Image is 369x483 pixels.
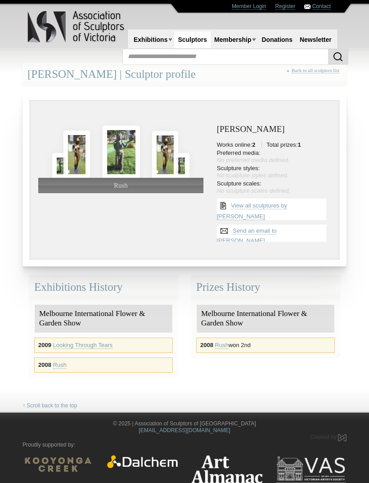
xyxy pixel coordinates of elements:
[211,32,255,48] a: Membership
[53,361,67,369] a: Rush
[27,9,126,45] img: logo.png
[196,338,335,353] div: won 2nd
[217,227,277,245] a: Send an email to [PERSON_NAME]
[296,32,335,48] a: Newsletter
[217,125,331,134] h3: [PERSON_NAME]
[130,32,171,48] a: Exhibitions
[292,68,339,73] a: Back to all sculptors list
[53,342,113,349] a: Looking Through Tears
[275,3,296,10] a: Register
[35,305,172,333] div: Melbourne International Flower & Garden Show
[114,182,128,189] span: Rush
[197,305,334,333] div: Melbourne International Flower & Garden Show
[232,3,266,10] a: Member Login
[52,153,70,179] img: Rush
[29,275,178,299] div: Exhibitions History
[217,172,331,179] div: No sculpture styles defined.
[38,342,51,348] strong: 2009
[217,225,231,237] img: Send an email to Matthew Shannon
[217,199,229,213] img: View all {sculptor_name} sculptures list
[217,141,331,149] li: Works online: Total prizes:
[215,342,229,349] a: Rush
[107,455,178,469] img: Dalchem Products
[22,442,346,448] p: Proudly supported by:
[312,3,331,10] a: Contact
[338,434,346,442] img: Created by Marby
[217,180,331,194] li: Sculpture scales:
[310,434,346,440] a: Created by
[200,342,213,348] strong: 2008
[276,455,347,482] img: Victorian Artists Society
[217,202,287,221] a: View all sculptures by [PERSON_NAME]
[103,126,140,179] img: Rush
[191,275,340,299] div: Prizes History
[152,131,179,179] img: Looking Through Tears
[217,187,331,194] div: No sculpture scales defined.
[171,153,189,179] img: Rush
[297,141,301,148] strong: 1
[252,141,255,148] strong: 2
[22,455,94,474] img: Kooyonga Wines
[22,63,346,86] div: [PERSON_NAME] | Sculptor profile
[217,165,331,179] li: Sculpture styles:
[217,157,331,164] div: No preferred media defined.
[333,51,343,62] img: Search
[139,427,230,433] a: [EMAIL_ADDRESS][DOMAIN_NAME]
[304,5,310,9] img: Contact ASV
[22,402,77,409] a: ↑ Scroll back to the top
[310,434,337,440] span: Created by
[287,68,342,83] div: «
[258,32,296,48] a: Donations
[16,420,353,434] div: © 2025 | Association of Sculptors of [GEOGRAPHIC_DATA]
[174,32,211,48] a: Sculptors
[63,131,90,178] img: Looking Through Tears
[217,149,331,164] li: Preferred media:
[38,361,51,368] strong: 2008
